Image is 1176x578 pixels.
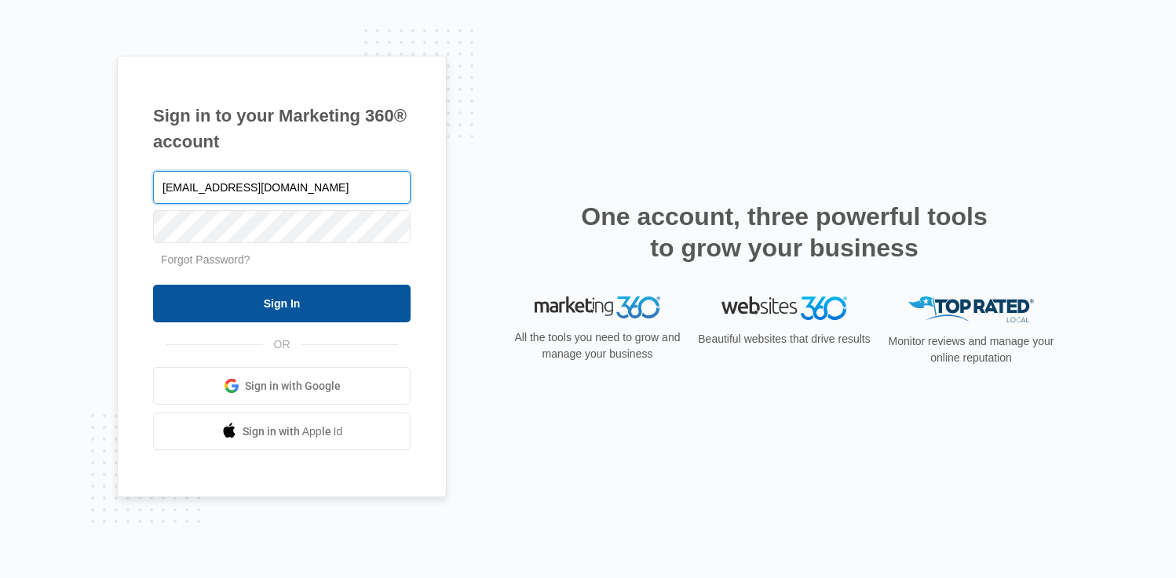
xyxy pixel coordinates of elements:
[243,424,343,440] span: Sign in with Apple Id
[696,331,872,347] p: Beautiful websites that drive results
[509,329,685,362] p: All the tools you need to grow and manage your business
[883,333,1059,366] p: Monitor reviews and manage your online reputation
[263,336,301,353] span: OR
[721,296,847,319] img: Websites 360
[908,296,1034,322] img: Top Rated Local
[535,296,660,318] img: Marketing 360
[161,253,250,266] a: Forgot Password?
[153,171,411,204] input: Email
[153,103,411,154] h1: Sign in to your Marketing 360® account
[153,367,411,405] a: Sign in with Google
[245,378,341,394] span: Sign in with Google
[576,201,992,264] h2: One account, three powerful tools to grow your business
[153,413,411,450] a: Sign in with Apple Id
[153,285,411,322] input: Sign In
